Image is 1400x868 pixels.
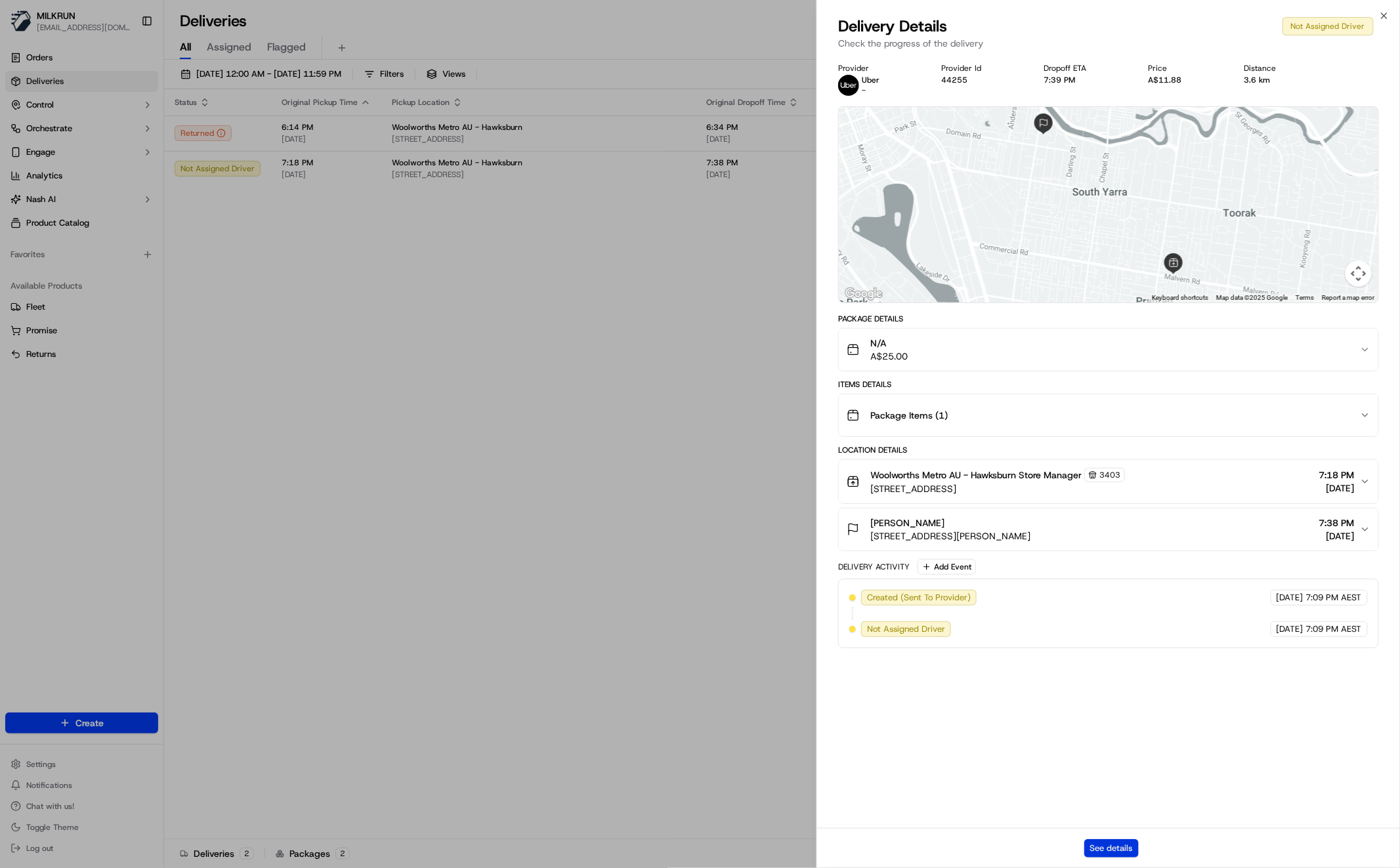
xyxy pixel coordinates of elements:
[1044,75,1127,85] div: 7:39 PM
[111,192,121,202] div: 💻
[838,37,1379,50] p: Check the progress of the delivery
[942,63,1023,73] div: Provider Id
[870,409,948,422] span: Package Items ( 1 )
[106,185,216,209] a: 💻API Documentation
[870,337,908,350] span: N/A
[838,379,1379,390] div: Items Details
[1319,516,1355,529] span: 7:38 PM
[26,190,100,203] span: Knowledge Base
[1149,63,1223,73] div: Price
[838,63,920,73] div: Provider
[838,562,910,572] div: Delivery Activity
[93,222,159,232] a: Powered byPylon
[13,125,37,149] img: 1736555255976-a54dd68f-1ca7-489b-9aae-adbdc363a1c4
[862,75,880,85] p: Uber
[838,75,859,96] img: uber-new-logo.jpeg
[13,192,24,202] div: 📗
[1216,294,1288,301] span: Map data ©2025 Google
[1084,839,1139,858] button: See details
[1306,592,1362,604] span: 7:09 PM AEST
[870,529,1030,543] span: [STREET_ADDRESS][PERSON_NAME]
[45,138,166,149] div: We're available if you need us!
[1322,294,1374,301] a: Report a map error
[1319,529,1355,543] span: [DATE]
[870,468,1082,482] span: Woolworths Metro AU - Hawksburn Store Manager
[838,445,1379,455] div: Location Details
[870,516,944,529] span: [PERSON_NAME]
[34,85,236,98] input: Got a question? Start typing here...
[1296,294,1314,301] a: Terms (opens in new tab)
[1319,482,1355,495] span: [DATE]
[1319,468,1355,482] span: 7:18 PM
[1152,293,1208,302] button: Keyboard shortcuts
[1044,63,1127,73] div: Dropoff ETA
[839,460,1378,503] button: Woolworths Metro AU - Hawksburn Store Manager3403[STREET_ADDRESS]7:18 PM[DATE]
[867,592,971,604] span: Created (Sent To Provider)
[839,508,1378,550] button: [PERSON_NAME][STREET_ADDRESS][PERSON_NAME]7:38 PM[DATE]
[870,350,908,363] span: A$25.00
[842,285,885,302] a: Open this area in Google Maps (opens a new window)
[918,559,976,575] button: Add Event
[867,623,945,635] span: Not Assigned Driver
[839,329,1378,371] button: N/AA$25.00
[13,52,239,73] p: Welcome 👋
[8,185,106,209] a: 📗Knowledge Base
[1277,623,1304,635] span: [DATE]
[870,482,1125,495] span: [STREET_ADDRESS]
[223,129,239,145] button: Start new chat
[1244,75,1317,85] div: 3.6 km
[1306,623,1362,635] span: 7:09 PM AEST
[13,13,39,39] img: Nash
[1149,75,1223,85] div: A$11.88
[838,16,947,37] span: Delivery Details
[1244,63,1317,73] div: Distance
[842,285,885,302] img: Google
[45,125,215,138] div: Start new chat
[124,190,211,203] span: API Documentation
[131,222,159,232] span: Pylon
[1346,260,1372,287] button: Map camera controls
[838,314,1379,324] div: Package Details
[862,85,866,96] span: -
[839,394,1378,436] button: Package Items (1)
[1277,592,1304,604] span: [DATE]
[942,75,968,85] button: 44255
[1099,470,1120,480] span: 3403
